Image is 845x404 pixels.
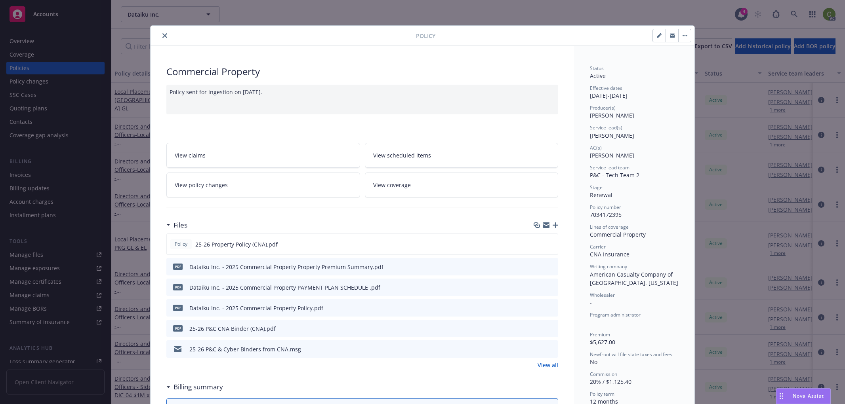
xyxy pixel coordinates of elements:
span: No [590,358,597,366]
span: Commercial Property [590,231,646,238]
a: View policy changes [166,173,360,197]
div: Dataiku Inc. - 2025 Commercial Property Policy.pdf [189,304,323,312]
div: Billing summary [166,382,223,392]
span: CNA Insurance [590,250,629,258]
div: 25-26 P&C CNA Binder (CNA).pdf [189,324,276,333]
button: preview file [548,345,555,353]
span: Newfront will file state taxes and fees [590,351,672,358]
span: 25-26 Property Policy (CNA).pdf [195,240,278,248]
span: P&C - Tech Team 2 [590,171,639,179]
span: View coverage [373,181,411,189]
span: Policy number [590,204,621,211]
a: View coverage [365,173,559,197]
button: download file [535,240,541,248]
div: 25-26 P&C & Cyber Binders from CNA.msg [189,345,301,353]
span: Nova Assist [793,393,824,399]
span: - [590,319,592,326]
span: Policy [173,241,189,248]
div: Drag to move [776,389,786,404]
h3: Files [174,220,187,230]
span: Policy term [590,391,614,397]
span: Premium [590,331,610,338]
span: Policy [416,32,435,40]
button: preview file [548,283,555,292]
div: Files [166,220,187,230]
span: Program administrator [590,311,641,318]
a: View claims [166,143,360,168]
div: Dataiku Inc. - 2025 Commercial Property Property Premium Summary.pdf [189,263,383,271]
span: 7034172395 [590,211,622,218]
button: download file [535,283,542,292]
span: View scheduled items [373,151,431,159]
h3: Billing summary [174,382,223,392]
span: pdf [173,325,183,331]
button: download file [535,304,542,312]
span: Service lead(s) [590,124,622,131]
button: Nova Assist [776,388,831,404]
span: Renewal [590,191,612,199]
span: Writing company [590,263,627,270]
span: $5,627.00 [590,338,615,346]
span: Active [590,72,606,80]
div: [DATE] - [DATE] [590,85,679,100]
a: View scheduled items [365,143,559,168]
button: download file [535,345,542,353]
a: View all [538,361,558,369]
span: View policy changes [175,181,228,189]
span: pdf [173,264,183,269]
button: preview file [548,324,555,333]
span: [PERSON_NAME] [590,152,634,159]
div: Dataiku Inc. - 2025 Commercial Property PAYMENT PLAN SCHEDULE .pdf [189,283,380,292]
div: Commercial Property [166,65,558,78]
button: close [160,31,170,40]
button: preview file [548,263,555,271]
span: Wholesaler [590,292,615,298]
button: download file [535,324,542,333]
span: pdf [173,305,183,311]
div: Policy sent for ingestion on [DATE]. [166,85,558,114]
span: [PERSON_NAME] [590,112,634,119]
button: download file [535,263,542,271]
span: [PERSON_NAME] [590,132,634,139]
span: Stage [590,184,603,191]
button: preview file [548,304,555,312]
span: pdf [173,284,183,290]
span: Lines of coverage [590,224,629,230]
span: Carrier [590,243,606,250]
button: preview file [547,240,555,248]
span: - [590,299,592,306]
span: 20% / $1,125.40 [590,378,631,385]
span: Commission [590,371,617,377]
span: Producer(s) [590,104,616,111]
span: American Casualty Company of [GEOGRAPHIC_DATA], [US_STATE] [590,271,678,286]
span: Service lead team [590,164,629,171]
span: View claims [175,151,206,159]
span: AC(s) [590,144,602,151]
span: Effective dates [590,85,622,91]
span: Status [590,65,604,72]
